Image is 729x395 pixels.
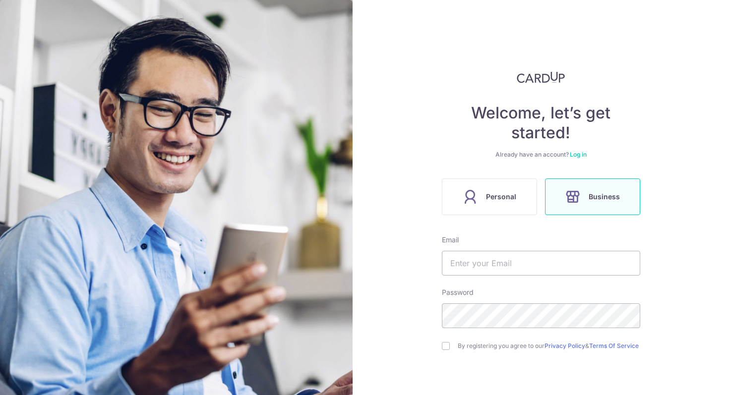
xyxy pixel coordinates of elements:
[589,342,639,349] a: Terms Of Service
[570,151,587,158] a: Log in
[545,342,585,349] a: Privacy Policy
[442,287,474,297] label: Password
[517,71,565,83] img: CardUp Logo
[442,103,640,143] h4: Welcome, let’s get started!
[442,251,640,276] input: Enter your Email
[541,178,644,215] a: Business
[458,342,640,350] label: By registering you agree to our &
[438,178,541,215] a: Personal
[442,235,459,245] label: Email
[486,191,516,203] span: Personal
[442,151,640,159] div: Already have an account?
[589,191,620,203] span: Business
